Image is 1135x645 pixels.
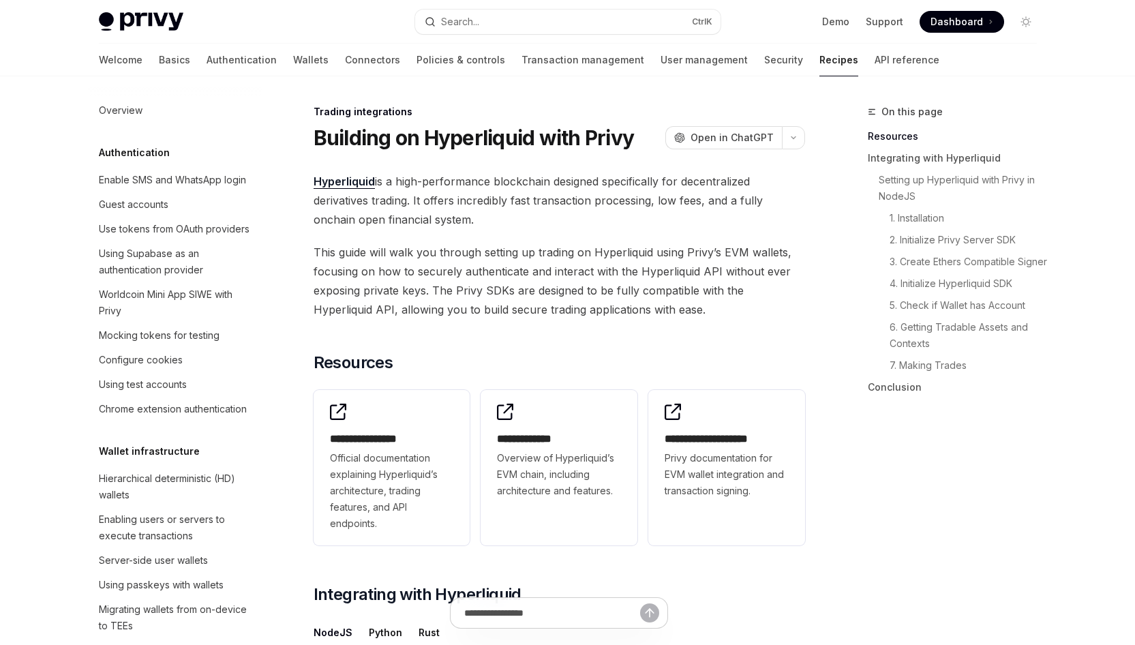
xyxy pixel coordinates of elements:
button: Open in ChatGPT [665,126,782,149]
a: User management [661,44,748,76]
a: Overview [88,98,262,123]
a: 7. Making Trades [890,355,1048,376]
a: Wallets [293,44,329,76]
span: Resources [314,352,393,374]
a: **** **** **** *****Privy documentation for EVM wallet integration and transaction signing. [648,390,805,545]
a: Enable SMS and WhatsApp login [88,168,262,192]
div: Chrome extension authentication [99,401,247,417]
a: 4. Initialize Hyperliquid SDK [890,273,1048,295]
h5: Authentication [99,145,170,161]
a: Worldcoin Mini App SIWE with Privy [88,282,262,323]
h5: Wallet infrastructure [99,443,200,460]
a: Using test accounts [88,372,262,397]
div: Enable SMS and WhatsApp login [99,172,246,188]
span: is a high-performance blockchain designed specifically for decentralized derivatives trading. It ... [314,172,805,229]
a: **** **** **** *Official documentation explaining Hyperliquid’s architecture, trading features, a... [314,390,470,545]
a: Hierarchical deterministic (HD) wallets [88,466,262,507]
a: 1. Installation [890,207,1048,229]
div: Configure cookies [99,352,183,368]
a: Setting up Hyperliquid with Privy in NodeJS [879,169,1048,207]
a: Welcome [99,44,142,76]
a: Support [866,15,903,29]
a: Basics [159,44,190,76]
div: Migrating wallets from on-device to TEEs [99,601,254,634]
a: Chrome extension authentication [88,397,262,421]
div: Guest accounts [99,196,168,213]
span: Privy documentation for EVM wallet integration and transaction signing. [665,450,789,499]
span: Open in ChatGPT [691,131,774,145]
a: Migrating wallets from on-device to TEEs [88,597,262,638]
h1: Building on Hyperliquid with Privy [314,125,635,150]
span: Ctrl K [692,16,712,27]
a: Dashboard [920,11,1004,33]
a: **** **** ***Overview of Hyperliquid’s EVM chain, including architecture and features. [481,390,637,545]
span: Official documentation explaining Hyperliquid’s architecture, trading features, and API endpoints. [330,450,454,532]
div: Use tokens from OAuth providers [99,221,249,237]
div: Search... [441,14,479,30]
span: Overview of Hyperliquid’s EVM chain, including architecture and features. [497,450,621,499]
div: Overview [99,102,142,119]
a: Mocking tokens for testing [88,323,262,348]
a: 6. Getting Tradable Assets and Contexts [890,316,1048,355]
div: Mocking tokens for testing [99,327,220,344]
button: Toggle dark mode [1015,11,1037,33]
a: Policies & controls [417,44,505,76]
div: Using passkeys with wallets [99,577,224,593]
a: Authentication [207,44,277,76]
a: Demo [822,15,849,29]
span: On this page [881,104,943,120]
a: Use tokens from OAuth providers [88,217,262,241]
a: Security [764,44,803,76]
a: 5. Check if Wallet has Account [890,295,1048,316]
a: Hyperliquid [314,175,375,189]
div: Trading integrations [314,105,805,119]
a: Conclusion [868,376,1048,398]
img: light logo [99,12,183,31]
span: This guide will walk you through setting up trading on Hyperliquid using Privy’s EVM wallets, foc... [314,243,805,319]
a: Transaction management [521,44,644,76]
a: Guest accounts [88,192,262,217]
button: Search...CtrlK [415,10,721,34]
div: Server-side user wallets [99,552,208,569]
div: Worldcoin Mini App SIWE with Privy [99,286,254,319]
div: Hierarchical deterministic (HD) wallets [99,470,254,503]
a: Using Supabase as an authentication provider [88,241,262,282]
a: API reference [875,44,939,76]
a: Enabling users or servers to execute transactions [88,507,262,548]
div: Using test accounts [99,376,187,393]
a: Recipes [819,44,858,76]
a: 3. Create Ethers Compatible Signer [890,251,1048,273]
span: Integrating with Hyperliquid [314,584,521,605]
a: Resources [868,125,1048,147]
div: Using Supabase as an authentication provider [99,245,254,278]
button: Send message [640,603,659,622]
a: Integrating with Hyperliquid [868,147,1048,169]
div: Enabling users or servers to execute transactions [99,511,254,544]
a: 2. Initialize Privy Server SDK [890,229,1048,251]
a: Configure cookies [88,348,262,372]
a: Connectors [345,44,400,76]
a: Server-side user wallets [88,548,262,573]
a: Using passkeys with wallets [88,573,262,597]
span: Dashboard [930,15,983,29]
